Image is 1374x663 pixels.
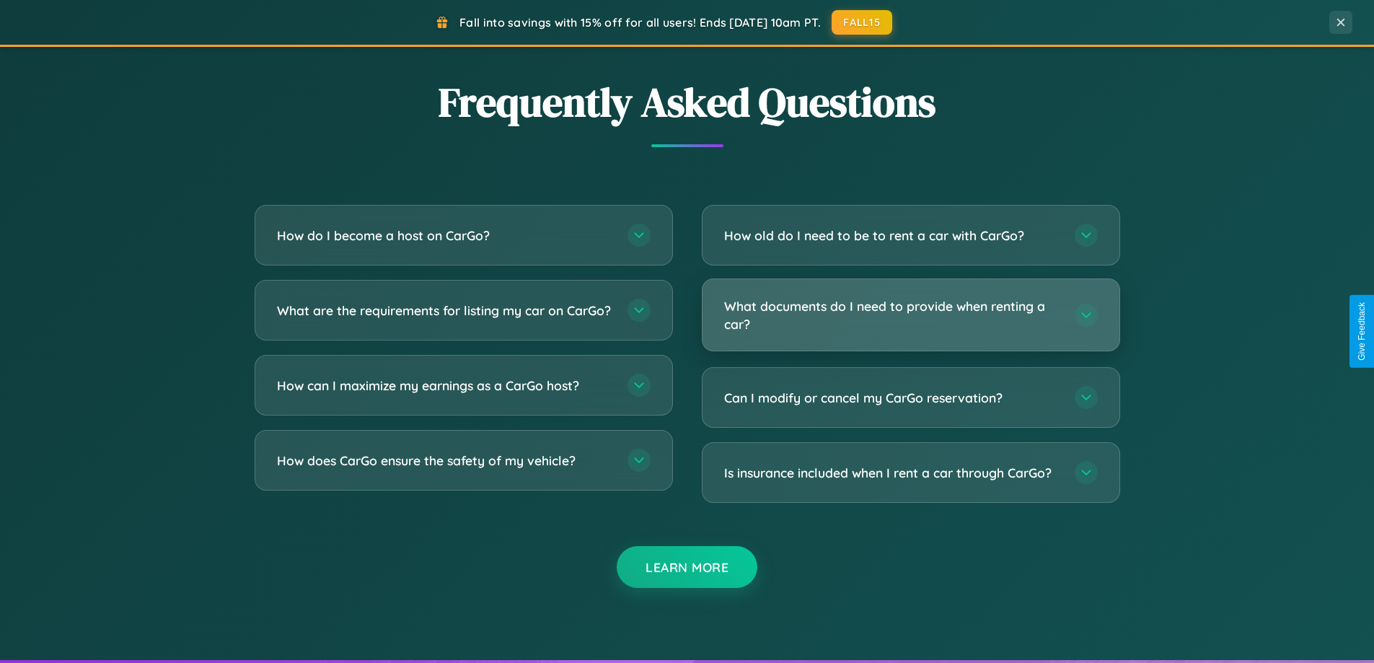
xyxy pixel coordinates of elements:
h3: How can I maximize my earnings as a CarGo host? [277,377,613,395]
h3: How do I become a host on CarGo? [277,227,613,245]
h2: Frequently Asked Questions [255,74,1120,130]
h3: Can I modify or cancel my CarGo reservation? [724,389,1060,407]
h3: How old do I need to be to rent a car with CarGo? [724,227,1060,245]
h3: What documents do I need to provide when renting a car? [724,297,1060,333]
h3: How does CarGo ensure the safety of my vehicle? [277,452,613,470]
button: FALL15 [832,10,892,35]
h3: Is insurance included when I rent a car through CarGo? [724,464,1060,482]
div: Give Feedback [1357,302,1367,361]
span: Fall into savings with 15% off for all users! Ends [DATE] 10am PT. [459,15,821,30]
button: Learn More [617,546,757,588]
h3: What are the requirements for listing my car on CarGo? [277,302,613,320]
